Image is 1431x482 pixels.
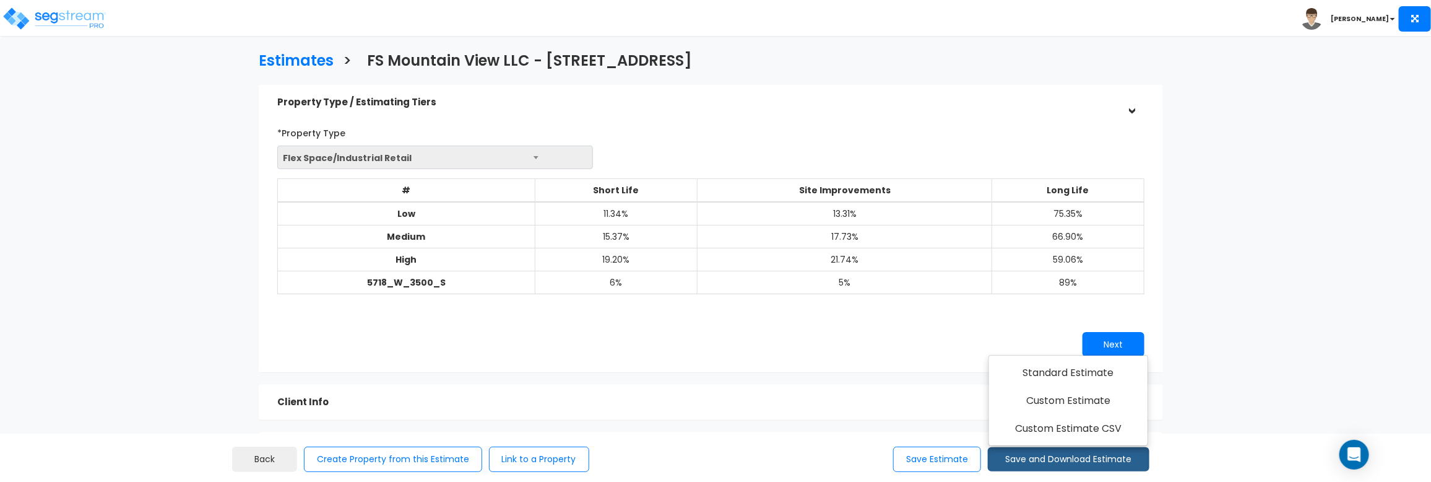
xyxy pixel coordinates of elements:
a: FS Mountain View LLC - [STREET_ADDRESS] [358,40,692,78]
button: Save Estimate [893,447,981,472]
td: 13.31% [698,202,992,226]
b: Low [397,208,415,220]
div: Open Intercom Messenger [1339,440,1369,470]
a: Custom Estimate [989,387,1148,415]
td: 89% [992,271,1144,294]
button: Link to a Property [489,447,589,472]
label: *Property Type [277,123,345,139]
th: Site Improvements [698,179,992,203]
td: 66.90% [992,226,1144,248]
button: Create Property from this Estimate [304,447,482,472]
b: [PERSON_NAME] [1331,14,1389,24]
td: 17.73% [698,226,992,248]
a: Custom Estimate CSV [989,414,1148,443]
a: Standard Estimate [989,359,1148,387]
td: 11.34% [535,202,698,226]
h3: > [343,53,352,72]
td: 59.06% [992,248,1144,271]
th: Long Life [992,179,1144,203]
b: Medium [387,230,425,243]
td: 19.20% [535,248,698,271]
td: 6% [535,271,698,294]
img: logo_pro_r.png [2,6,107,31]
h3: Estimates [259,53,334,72]
button: Save and Download Estimate [988,447,1149,471]
th: Short Life [535,179,698,203]
div: > [1122,90,1141,115]
td: 15.37% [535,226,698,248]
span: Flex Space/Industrial Retail [277,146,593,169]
td: 21.74% [698,248,992,271]
b: 5718_W_3500_S [367,276,446,289]
h3: FS Mountain View LLC - [STREET_ADDRESS] [367,53,692,72]
td: 5% [698,271,992,294]
h5: Client Info [277,397,1120,408]
td: 75.35% [992,202,1144,226]
span: Flex Space/Industrial Retail [278,146,592,170]
th: # [277,179,535,203]
img: avatar.png [1301,8,1323,30]
a: Estimates [249,40,334,78]
button: Back [232,447,297,472]
b: High [396,253,417,266]
button: Next [1083,332,1144,357]
h5: Property Type / Estimating Tiers [277,97,1120,108]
